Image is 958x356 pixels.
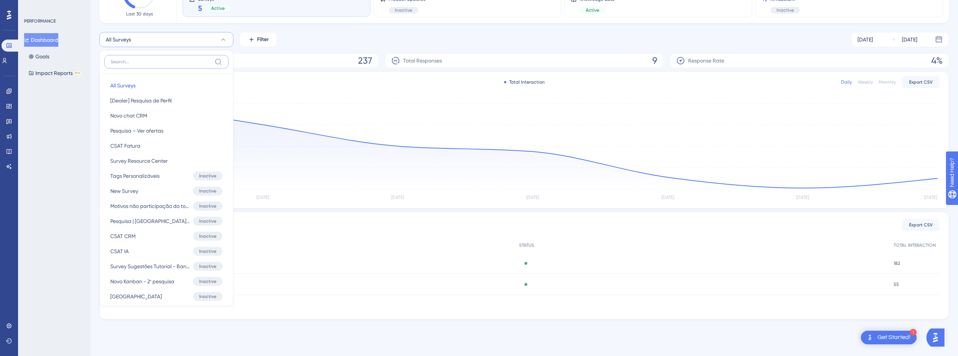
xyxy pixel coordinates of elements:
div: [DATE] [857,35,873,44]
span: Novo Kanban - 2º pesquisa [110,277,174,286]
div: Monthly [879,79,896,85]
div: BETA [74,71,81,75]
button: Novo Kanban - 2º pesquisaInactive [104,274,228,289]
span: Inactive [199,203,216,209]
span: Active [586,7,599,13]
div: 1 [910,329,917,336]
input: Search... [111,59,212,65]
span: Inactive [777,7,794,13]
div: Get Started! [877,333,911,342]
span: Inactive [199,233,216,239]
span: 55 [894,281,899,287]
img: launcher-image-alternative-text [865,333,874,342]
span: 9 [652,55,657,67]
span: Survey Resource Center [110,156,168,165]
span: All Surveys [106,35,131,44]
span: All Surveys [110,81,136,90]
button: Pesquisa – Ver ofertas [104,123,228,138]
button: CSAT CRMInactive [104,229,228,244]
tspan: [DATE] [796,195,809,200]
button: Pesquisa | [GEOGRAPHIC_DATA] funcionaInactive [104,214,228,229]
span: Filter [257,35,269,44]
span: Pesquisa | [GEOGRAPHIC_DATA] funciona [110,217,190,226]
span: Last 30 days [126,11,153,17]
span: Response Rate [688,56,724,65]
button: Dashboard [24,33,58,47]
span: Inactive [199,263,216,269]
button: CSAT IAInactive [104,244,228,259]
span: Export CSV [909,222,933,228]
span: Inactive [199,188,216,194]
button: CSAT Fatura [104,138,228,153]
button: [Dealer] Pesquisa de Perfil [104,93,228,108]
span: Inactive [199,293,216,299]
button: Novo chat CRM [104,108,228,123]
div: Daily [841,79,852,85]
span: Survey Sugestões Tutorial - Banner [110,262,190,271]
span: Inactive [199,218,216,224]
span: TOTAL INTERACTION [894,242,936,248]
span: 4% [931,55,943,67]
span: Pesquisa – Ver ofertas [110,126,163,135]
span: Tags Personalizáveis [110,171,160,180]
span: Novo chat CRM [110,111,147,120]
div: Weekly [858,79,873,85]
span: STATUS [519,242,534,248]
tspan: [DATE] [526,195,539,200]
button: Export CSV [902,76,940,88]
span: [Dealer] Pesquisa de Perfil [110,96,172,105]
button: Goals [24,50,54,63]
div: Open Get Started! checklist, remaining modules: 1 [861,331,917,344]
button: Filter [239,32,277,47]
button: Motivos não participação do tour IAInactive [104,199,228,214]
span: Need Help? [18,2,47,11]
span: Total Responses [403,56,442,65]
span: Inactive [199,278,216,284]
div: [DATE] [902,35,917,44]
button: [GEOGRAPHIC_DATA]Inactive [104,289,228,304]
tspan: [DATE] [661,195,674,200]
span: Inactive [199,173,216,179]
tspan: [DATE] [256,195,269,200]
span: New Survey [110,186,138,196]
span: 182 [894,260,900,266]
button: All Surveys [104,78,228,93]
span: 237 [358,55,372,67]
div: PERFORMANCE [24,18,56,24]
tspan: [DATE] [391,195,404,200]
span: CSAT IA [110,247,129,256]
div: Total Interaction [504,79,545,85]
iframe: UserGuiding AI Assistant Launcher [926,326,949,349]
span: CSAT Fatura [110,141,140,150]
button: New SurveyInactive [104,183,228,199]
span: 5 [198,3,202,14]
button: Export CSV [902,219,940,231]
span: Motivos não participação do tour IA [110,202,190,211]
button: All Surveys [99,32,233,47]
button: Tags PersonalizáveisInactive [104,168,228,183]
span: Inactive [395,7,412,13]
button: Impact ReportsBETA [24,66,85,80]
span: Active [211,5,225,11]
span: Inactive [199,248,216,254]
button: Survey Sugestões Tutorial - BannerInactive [104,259,228,274]
span: Export CSV [909,79,933,85]
tspan: [DATE] [924,195,937,200]
span: CSAT CRM [110,232,136,241]
button: Survey Resource Center [104,153,228,168]
span: [GEOGRAPHIC_DATA] [110,292,162,301]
